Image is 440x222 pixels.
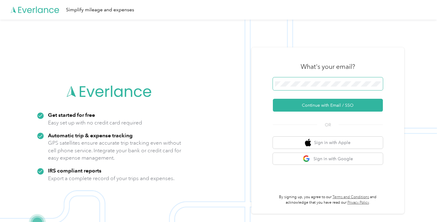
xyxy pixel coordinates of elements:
img: apple logo [305,139,311,146]
p: Export a complete record of your trips and expenses. [48,175,174,182]
strong: Automatic trip & expense tracking [48,132,133,139]
p: Easy set up with no credit card required [48,119,142,127]
button: Continue with Email / SSO [273,99,383,112]
p: GPS satellites ensure accurate trip tracking even without cell phone service. Integrate your bank... [48,139,182,162]
button: google logoSign in with Google [273,153,383,165]
div: Simplify mileage and expenses [66,6,134,14]
strong: IRS compliant reports [48,167,101,174]
a: Privacy Policy [347,200,369,205]
img: google logo [303,155,310,163]
p: By signing up, you agree to our and acknowledge that you have read our . [273,194,383,205]
span: OR [317,122,339,128]
a: Terms and Conditions [332,195,369,199]
h3: What's your email? [301,62,355,71]
strong: Get started for free [48,112,95,118]
button: apple logoSign in with Apple [273,137,383,149]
